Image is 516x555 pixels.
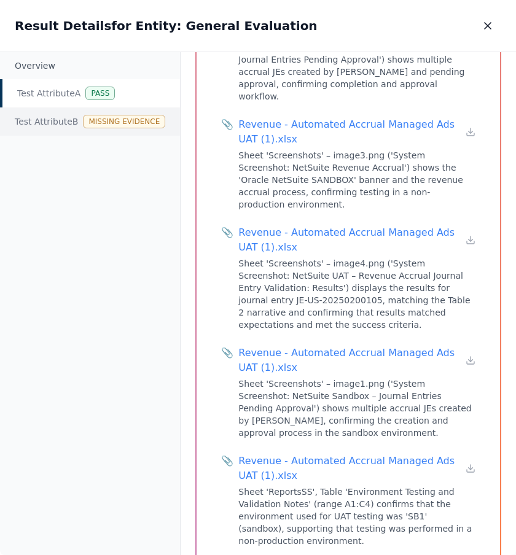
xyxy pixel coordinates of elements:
[466,355,475,365] a: Download file
[85,87,115,100] div: Pass
[83,115,165,128] div: Missing Evidence
[238,486,475,547] div: Sheet 'ReportsSS', Table 'Environment Testing and Validation Notes' (range A1:C4) confirms that t...
[221,117,233,132] span: 📎
[238,117,466,147] div: Revenue - Automated Accrual Managed Ads UAT (1).xlsx
[238,257,475,331] div: Sheet 'Screenshots' – image4.png ('System Screenshot: NetSuite UAT – Revenue Accrual Journal Entr...
[466,127,475,137] a: Download file
[238,149,475,211] div: Sheet 'Screenshots' – image3.png ('System Screenshot: NetSuite Revenue Accrual') shows the 'Oracl...
[15,17,318,34] h2: Result Details for Entity: General Evaluation
[238,346,466,375] div: Revenue - Automated Accrual Managed Ads UAT (1).xlsx
[221,346,233,360] span: 📎
[221,454,233,468] span: 📎
[238,378,475,439] div: Sheet 'Screenshots' – image1.png ('System Screenshot: NetSuite Sandbox – Journal Entries Pending ...
[238,454,466,483] div: Revenue - Automated Accrual Managed Ads UAT (1).xlsx
[466,235,475,245] a: Download file
[466,464,475,473] a: Download file
[238,225,466,255] div: Revenue - Automated Accrual Managed Ads UAT (1).xlsx
[221,225,233,240] span: 📎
